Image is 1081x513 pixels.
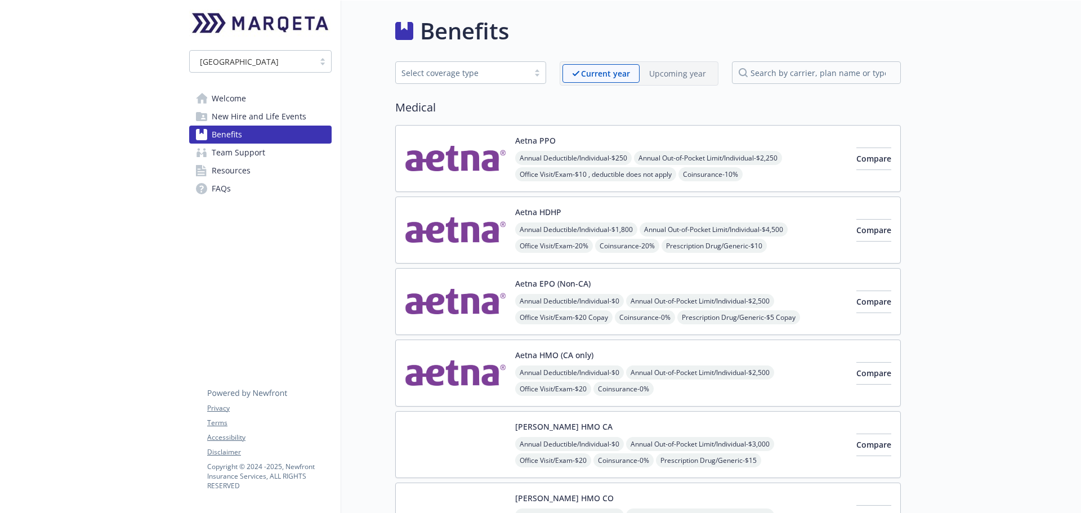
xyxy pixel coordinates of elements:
[662,239,767,253] span: Prescription Drug/Generic - $10
[200,56,279,68] span: [GEOGRAPHIC_DATA]
[405,206,506,254] img: Aetna Inc carrier logo
[856,362,891,385] button: Compare
[515,310,613,324] span: Office Visit/Exam - $20 Copay
[515,294,624,308] span: Annual Deductible/Individual - $0
[515,453,591,467] span: Office Visit/Exam - $20
[678,167,743,181] span: Coinsurance - 10%
[677,310,800,324] span: Prescription Drug/Generic - $5 Copay
[732,61,901,84] input: search by carrier, plan name or type
[212,162,251,180] span: Resources
[515,222,637,237] span: Annual Deductible/Individual - $1,800
[189,180,332,198] a: FAQs
[640,222,788,237] span: Annual Out-of-Pocket Limit/Individual - $4,500
[189,108,332,126] a: New Hire and Life Events
[212,108,306,126] span: New Hire and Life Events
[207,462,331,490] p: Copyright © 2024 - 2025 , Newfront Insurance Services, ALL RIGHTS RESERVED
[207,447,331,457] a: Disclaimer
[856,148,891,170] button: Compare
[420,14,509,48] h1: Benefits
[405,421,506,469] img: Kaiser Permanente Insurance Company carrier logo
[856,291,891,313] button: Compare
[515,135,556,146] button: Aetna PPO
[515,365,624,380] span: Annual Deductible/Individual - $0
[212,180,231,198] span: FAQs
[207,403,331,413] a: Privacy
[401,67,523,79] div: Select coverage type
[856,219,891,242] button: Compare
[189,126,332,144] a: Benefits
[515,206,561,218] button: Aetna HDHP
[581,68,630,79] p: Current year
[634,151,782,165] span: Annual Out-of-Pocket Limit/Individual - $2,250
[593,453,654,467] span: Coinsurance - 0%
[195,56,309,68] span: [GEOGRAPHIC_DATA]
[856,296,891,307] span: Compare
[189,162,332,180] a: Resources
[515,151,632,165] span: Annual Deductible/Individual - $250
[626,294,774,308] span: Annual Out-of-Pocket Limit/Individual - $2,500
[626,437,774,451] span: Annual Out-of-Pocket Limit/Individual - $3,000
[515,239,593,253] span: Office Visit/Exam - 20%
[515,421,613,432] button: [PERSON_NAME] HMO CA
[615,310,675,324] span: Coinsurance - 0%
[207,432,331,443] a: Accessibility
[212,90,246,108] span: Welcome
[856,368,891,378] span: Compare
[515,437,624,451] span: Annual Deductible/Individual - $0
[212,144,265,162] span: Team Support
[395,99,901,116] h2: Medical
[405,349,506,397] img: Aetna Inc carrier logo
[856,439,891,450] span: Compare
[212,126,242,144] span: Benefits
[189,144,332,162] a: Team Support
[207,418,331,428] a: Terms
[515,492,614,504] button: [PERSON_NAME] HMO CO
[595,239,659,253] span: Coinsurance - 20%
[626,365,774,380] span: Annual Out-of-Pocket Limit/Individual - $2,500
[515,349,593,361] button: Aetna HMO (CA only)
[856,434,891,456] button: Compare
[856,225,891,235] span: Compare
[515,278,591,289] button: Aetna EPO (Non-CA)
[405,278,506,325] img: Aetna Inc carrier logo
[649,68,706,79] p: Upcoming year
[593,382,654,396] span: Coinsurance - 0%
[405,135,506,182] img: Aetna Inc carrier logo
[515,167,676,181] span: Office Visit/Exam - $10 , deductible does not apply
[856,153,891,164] span: Compare
[515,382,591,396] span: Office Visit/Exam - $20
[656,453,761,467] span: Prescription Drug/Generic - $15
[189,90,332,108] a: Welcome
